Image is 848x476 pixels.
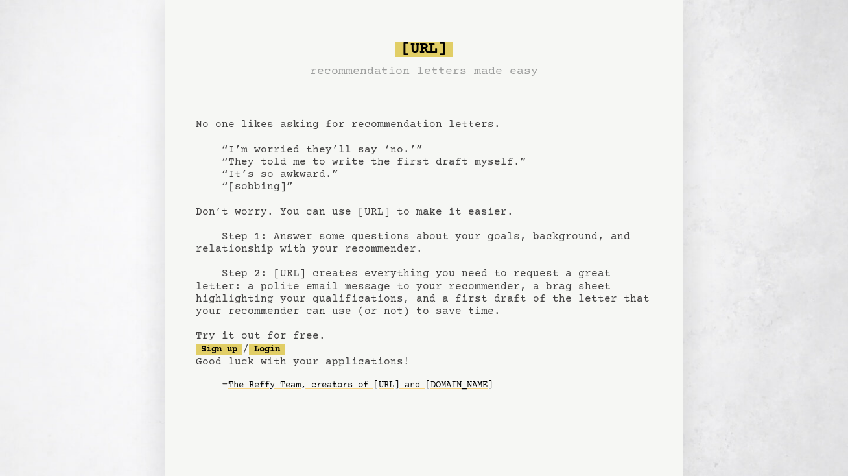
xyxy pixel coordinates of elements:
[249,344,285,355] a: Login
[395,42,453,57] span: [URL]
[196,36,652,416] pre: No one likes asking for recommendation letters. “I’m worried they’ll say ‘no.’” “They told me to ...
[228,375,493,396] a: The Reffy Team, creators of [URL] and [DOMAIN_NAME]
[222,379,652,392] div: -
[196,344,242,355] a: Sign up
[310,62,538,80] h3: recommendation letters made easy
